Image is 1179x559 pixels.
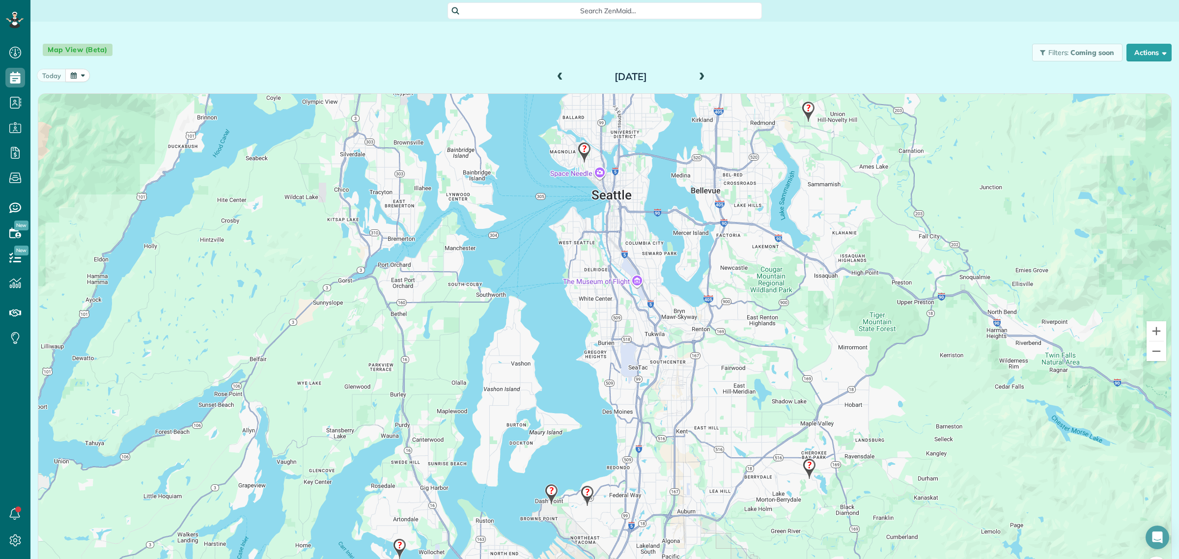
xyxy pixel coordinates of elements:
[1147,341,1166,361] button: Zoom out
[14,246,28,255] span: New
[1070,48,1115,57] span: Coming soon
[569,71,692,82] h2: [DATE]
[1146,526,1169,549] div: Open Intercom Messenger
[43,44,112,56] span: Map View (Beta)
[37,69,66,82] button: today
[1126,44,1172,61] button: Actions
[1147,321,1166,341] button: Zoom in
[14,221,28,230] span: New
[1048,48,1069,57] span: Filters:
